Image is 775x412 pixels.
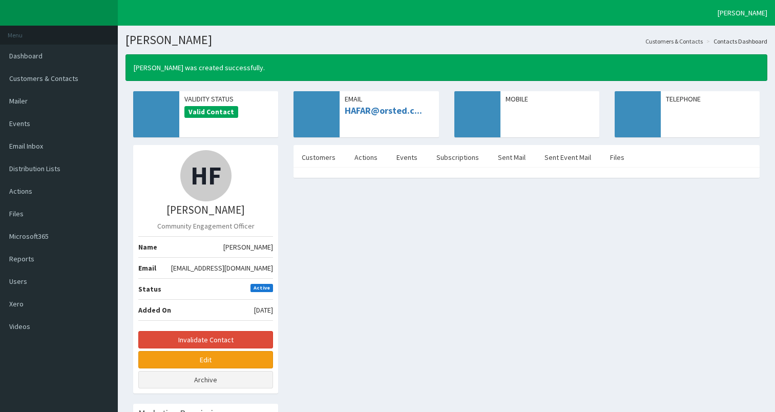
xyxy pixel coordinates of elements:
a: Edit [138,351,273,368]
a: Subscriptions [428,147,487,168]
b: Email [138,263,156,273]
span: Microsoft365 [9,232,49,241]
span: Customers & Contacts [9,74,78,83]
span: Dashboard [9,51,43,60]
h1: [PERSON_NAME] [125,33,767,47]
span: Mobile [506,94,594,104]
b: Status [138,284,161,294]
span: Telephone [666,94,755,104]
a: Events [388,147,426,168]
span: Users [9,277,27,286]
span: Xero [9,299,24,308]
b: Added On [138,305,171,315]
span: [EMAIL_ADDRESS][DOMAIN_NAME] [171,263,273,273]
a: Customers [294,147,344,168]
span: Reports [9,254,34,263]
span: Distribution Lists [9,164,60,173]
a: Customers & Contacts [645,37,703,46]
span: Email Inbox [9,141,43,151]
a: Files [602,147,633,168]
a: Archive [138,371,273,388]
p: Community Engagement Officer [138,221,273,231]
span: Validity Status [184,94,273,104]
b: Name [138,242,157,252]
span: Events [9,119,30,128]
span: [PERSON_NAME] [718,8,767,17]
span: Active [250,284,274,292]
li: Contacts Dashboard [704,37,767,46]
span: Email [345,94,433,104]
a: Actions [346,147,386,168]
div: [PERSON_NAME] was created successfully. [125,54,767,81]
a: Sent Event Mail [536,147,599,168]
button: Invalidate Contact [138,331,273,348]
h3: [PERSON_NAME] [138,204,273,216]
span: Files [9,209,24,218]
a: HAFAR@orsted.c... [345,105,422,116]
span: HF [191,159,221,192]
span: Actions [9,187,32,196]
span: Mailer [9,96,28,106]
span: Videos [9,322,30,331]
span: [DATE] [254,305,273,315]
a: Sent Mail [490,147,534,168]
span: [PERSON_NAME] [223,242,273,252]
span: Valid Contact [184,106,238,118]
